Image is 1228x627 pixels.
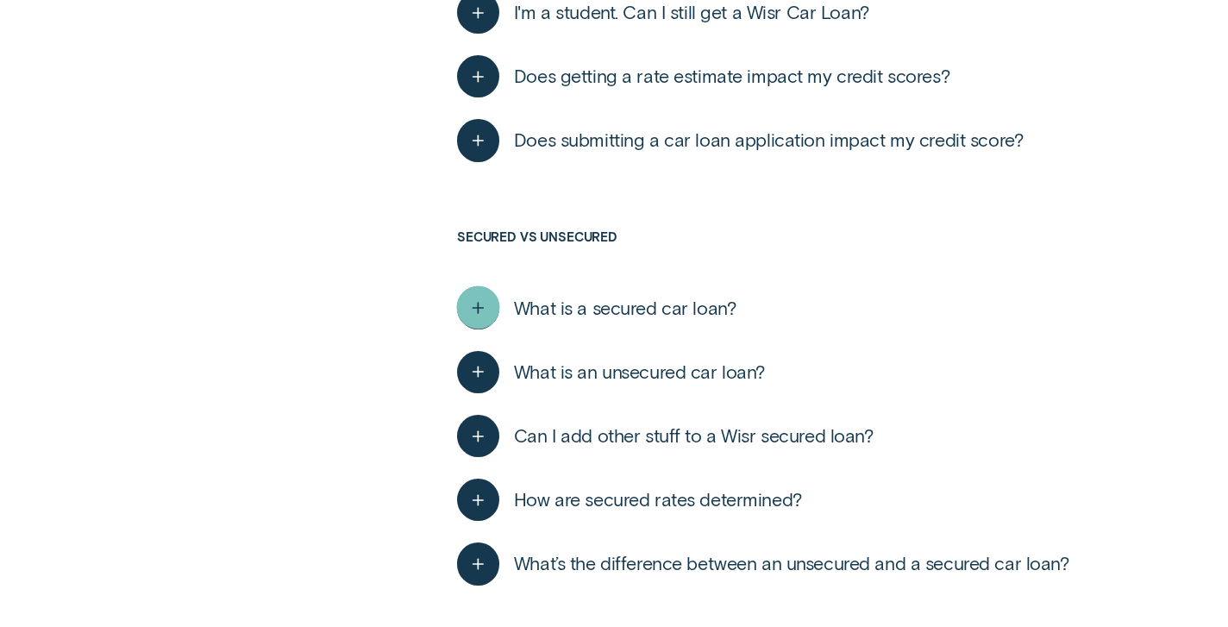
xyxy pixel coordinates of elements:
span: What’s the difference between an unsecured and a secured car loan? [514,552,1069,575]
button: Can I add other stuff to a Wisr secured loan? [457,415,874,457]
span: What is a secured car loan? [514,297,736,320]
button: How are secured rates determined? [457,479,802,521]
button: What is a secured car loan? [457,286,736,329]
span: What is an unsecured car loan? [514,361,765,384]
span: I'm a student. Can I still get a Wisr Car Loan? [514,1,869,24]
span: How are secured rates determined? [514,488,802,511]
span: Can I add other stuff to a Wisr secured loan? [514,424,874,448]
h3: Secured vs Unsecured [457,229,1100,276]
button: What’s the difference between an unsecured and a secured car loan? [457,542,1069,585]
span: Does submitting a car loan application impact my credit score? [514,129,1023,152]
span: Does getting a rate estimate impact my credit scores? [514,65,949,88]
button: Does getting a rate estimate impact my credit scores? [457,55,949,97]
button: Does submitting a car loan application impact my credit score? [457,119,1023,161]
button: What is an unsecured car loan? [457,351,765,393]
